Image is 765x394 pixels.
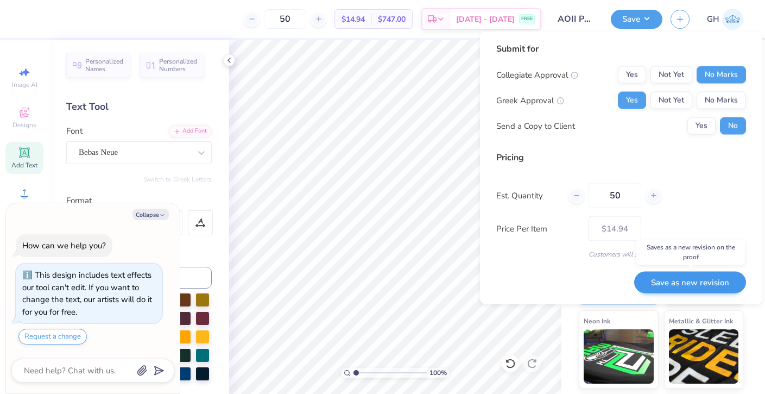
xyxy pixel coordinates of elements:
button: Request a change [18,329,87,345]
button: Collapse [132,209,169,220]
div: Customers will see this price on HQ. [496,249,746,259]
span: GH [707,13,719,26]
a: GH [707,9,743,30]
img: Neon Ink [584,329,654,384]
div: Add Font [169,125,212,137]
span: 100 % [429,368,447,378]
span: Personalized Names [85,58,124,73]
div: This design includes text effects our tool can't edit. If you want to change the text, our artist... [22,270,152,317]
div: Saves as a new revision on the proof [636,240,745,265]
span: $14.94 [342,14,365,25]
img: Grace Hearns [722,9,743,30]
span: Metallic & Glitter Ink [669,315,733,327]
input: – – [264,9,306,29]
span: Designs [12,121,36,129]
span: Neon Ink [584,315,610,327]
span: Add Text [11,161,37,170]
button: Save [611,10,662,29]
span: Personalized Numbers [159,58,198,73]
button: Yes [687,117,716,135]
label: Est. Quantity [496,189,561,202]
button: Switch to Greek Letters [144,175,212,184]
span: $747.00 [378,14,406,25]
button: No [720,117,746,135]
input: Untitled Design [549,8,603,30]
button: Save as new revision [634,271,746,293]
img: Metallic & Glitter Ink [669,329,739,384]
div: Collegiate Approval [496,68,578,81]
label: Price Per Item [496,222,580,235]
div: Text Tool [66,99,212,114]
div: How can we help you? [22,240,106,251]
button: No Marks [697,92,746,109]
span: Upload [14,201,35,210]
div: Greek Approval [496,94,564,107]
span: FREE [521,15,533,23]
span: [DATE] - [DATE] [456,14,515,25]
input: – – [589,183,641,208]
div: Format [66,195,213,207]
button: Yes [618,66,646,84]
button: Yes [618,92,646,109]
label: Font [66,125,83,137]
div: Submit for [496,42,746,55]
span: Image AI [12,80,37,89]
button: Not Yet [650,66,692,84]
div: Send a Copy to Client [496,120,575,132]
div: Pricing [496,151,746,164]
button: Not Yet [650,92,692,109]
button: No Marks [697,66,746,84]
